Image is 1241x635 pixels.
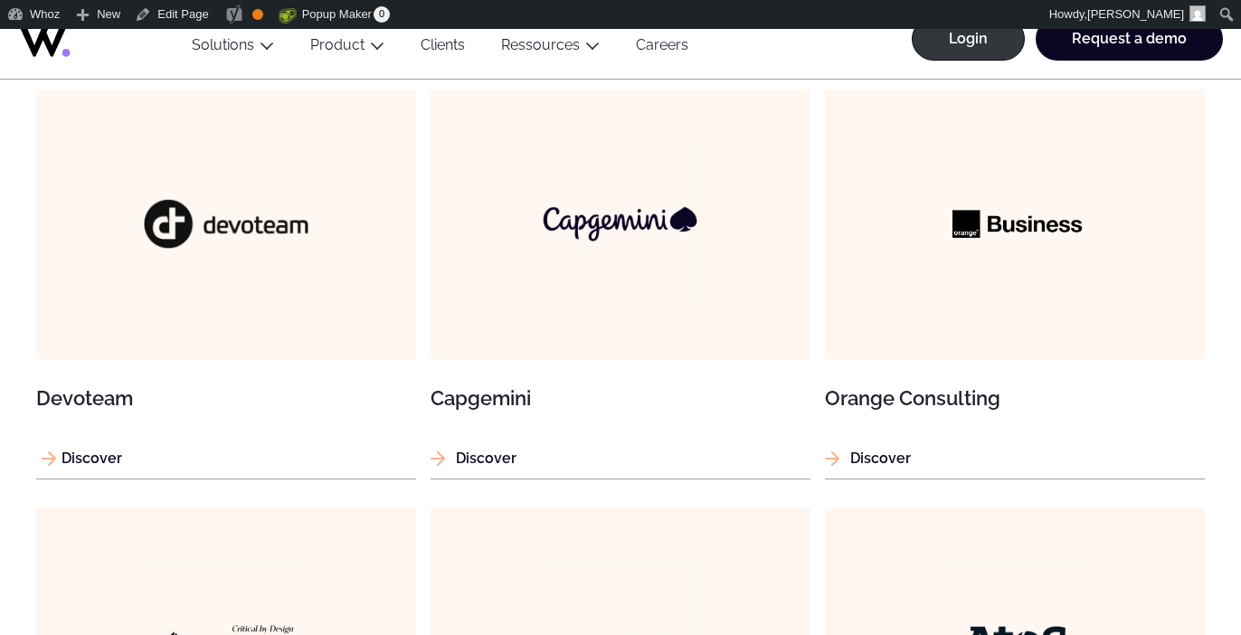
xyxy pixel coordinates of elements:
[174,36,292,61] button: Solutions
[403,36,483,61] a: Clients
[36,447,416,469] p: Discover
[431,388,810,408] h3: Capgemini
[431,90,810,480] a: Capgemini Capgemini Discover
[825,388,1205,408] h3: Orange Consulting
[431,447,810,469] p: Discover
[825,447,1205,469] p: Discover
[1087,7,1184,21] span: [PERSON_NAME]
[36,388,416,408] h3: Devoteam
[310,36,365,53] a: Product
[540,143,702,305] img: Capgemini
[36,90,416,480] a: Devoteam Devoteam Discover
[912,17,1025,61] a: Login
[483,36,618,61] button: Ressources
[99,157,353,290] img: Devoteam
[825,90,1205,480] a: Orange Consulting Orange Consulting Discover
[252,9,263,20] div: OK
[292,36,403,61] button: Product
[1036,17,1223,61] a: Request a demo
[374,6,390,23] span: 0
[501,36,580,53] a: Ressources
[1122,516,1216,610] iframe: Chatbot
[618,36,706,61] a: Careers
[934,143,1096,305] img: Orange Consulting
